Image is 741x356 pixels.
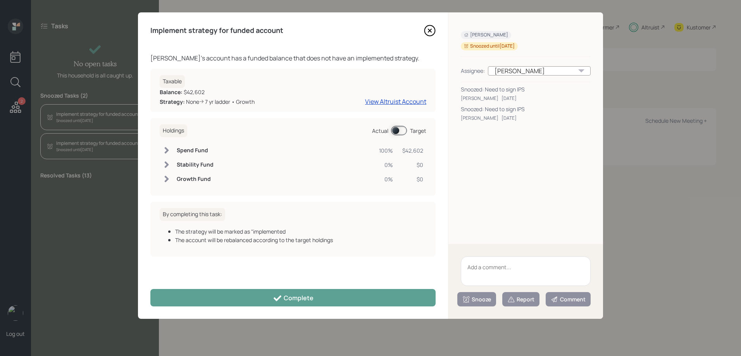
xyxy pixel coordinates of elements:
button: Comment [546,292,591,306]
div: $42,602 [402,146,423,155]
div: 0% [379,175,393,183]
div: Report [507,296,534,303]
div: The strategy will be marked as "implemented [175,227,426,236]
div: [PERSON_NAME] [464,32,508,38]
div: Snoozed: Need to sign IPS [461,85,591,93]
h6: Spend Fund [177,147,214,154]
button: Complete [150,289,436,306]
b: Strategy: [160,98,185,105]
div: None 7 yr ladder • Growth [160,98,255,106]
div: Complete [273,294,314,303]
div: Actual [372,127,388,135]
div: Target [410,127,426,135]
div: [PERSON_NAME] [461,95,498,102]
div: Snoozed: Need to sign IPS [461,105,591,113]
h6: Taxable [160,75,185,88]
div: $0 [402,161,423,169]
div: 100% [379,146,393,155]
a: View Altruist Account [365,97,426,106]
div: Snoozed until [DATE] [464,43,515,50]
div: [PERSON_NAME] [461,115,498,122]
h4: Implement strategy for funded account [150,26,283,35]
div: Comment [551,296,586,303]
h6: Holdings [160,124,187,137]
div: [PERSON_NAME] [488,66,591,76]
button: Snooze [457,292,496,306]
h6: By completing this task: [160,208,225,221]
div: The account will be rebalanced according to the target holdings [175,236,426,244]
div: 0% [379,161,393,169]
h6: Stability Fund [177,162,214,168]
b: Balance: [160,88,183,96]
div: $0 [402,175,423,183]
h6: Growth Fund [177,176,214,182]
div: [DATE] [501,115,517,122]
div: [PERSON_NAME] 's account has a funded balance that does not have an implemented strategy. [150,53,436,63]
div: $42,602 [160,88,255,96]
div: [DATE] [501,95,517,102]
div: Snooze [462,296,491,303]
div: Assignee: [461,67,485,75]
button: Report [502,292,539,306]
